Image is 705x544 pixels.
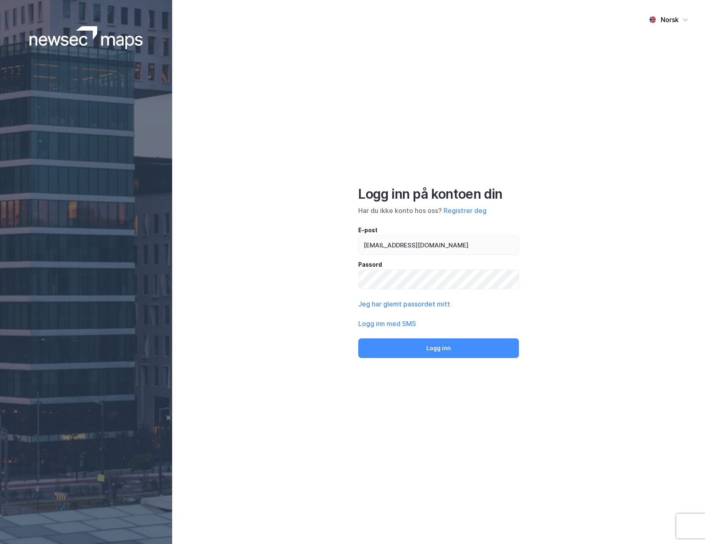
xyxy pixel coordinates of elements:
[358,338,519,358] button: Logg inn
[664,505,705,544] iframe: Chat Widget
[661,15,679,25] div: Norsk
[358,299,450,309] button: Jeg har glemt passordet mitt
[358,225,519,235] div: E-post
[664,505,705,544] div: Kontrollprogram for chat
[358,260,519,270] div: Passord
[358,186,519,202] div: Logg inn på kontoen din
[30,26,143,49] img: logoWhite.bf58a803f64e89776f2b079ca2356427.svg
[358,206,519,215] div: Har du ikke konto hos oss?
[358,319,416,329] button: Logg inn med SMS
[443,206,487,215] button: Registrer deg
